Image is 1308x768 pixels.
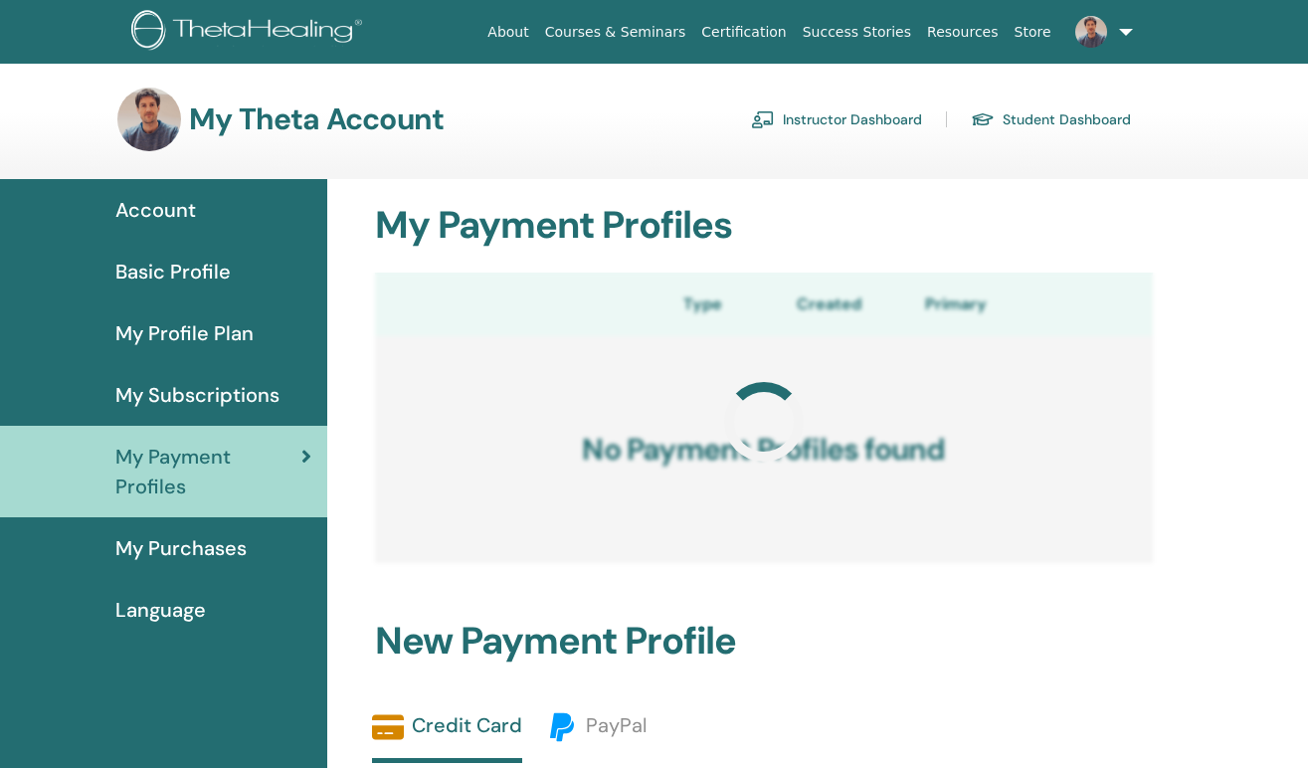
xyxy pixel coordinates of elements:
a: Student Dashboard [971,103,1131,135]
span: PayPal [586,712,647,738]
img: paypal.svg [546,711,578,743]
img: credit-card-solid.svg [372,711,404,743]
span: My Payment Profiles [115,442,301,501]
span: My Purchases [115,533,247,563]
a: Resources [919,14,1007,51]
span: Basic Profile [115,257,231,287]
a: Credit Card [372,711,522,763]
a: About [479,14,536,51]
img: graduation-cap.svg [971,111,995,128]
img: default.jpg [117,88,181,151]
a: Certification [693,14,794,51]
h2: New Payment Profile [363,619,1165,665]
span: My Profile Plan [115,318,254,348]
h3: My Theta Account [189,101,444,137]
img: chalkboard-teacher.svg [751,110,775,128]
img: default.jpg [1075,16,1107,48]
a: Success Stories [795,14,919,51]
img: logo.png [131,10,369,55]
h2: My Payment Profiles [363,203,1165,249]
span: Language [115,595,206,625]
span: Account [115,195,196,225]
span: My Subscriptions [115,380,280,410]
a: Instructor Dashboard [751,103,922,135]
a: Store [1007,14,1059,51]
a: Courses & Seminars [537,14,694,51]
